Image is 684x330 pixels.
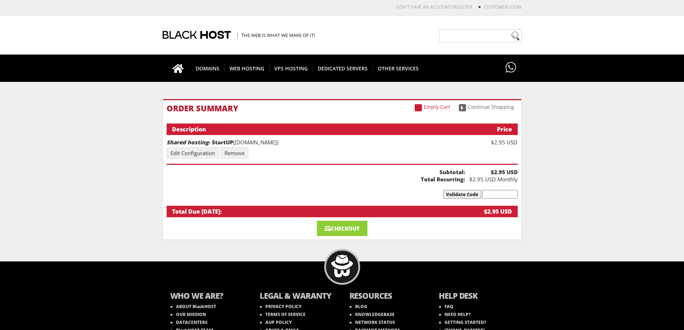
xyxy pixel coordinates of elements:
[167,176,465,183] b: Total Recurring:
[165,55,191,82] a: Go to homepage
[349,290,425,303] b: RESOURCES
[465,139,518,146] div: $2.95 USD
[260,290,335,303] b: LEGAL & WARANTY
[224,64,270,73] span: WEB HOSTING
[350,303,367,310] a: BLOG
[172,125,461,133] div: Description
[167,147,219,159] a: Edit Configuration
[461,125,512,133] div: Price
[224,55,270,82] a: WEB HOSTING
[260,311,306,317] a: TERMS OF SERVICE
[191,55,225,82] a: DOMAINS
[465,168,518,176] b: $2.95 USD
[331,255,353,278] img: BlackHOST mascont, Blacky.
[439,29,522,42] input: Need help?
[167,139,209,146] em: Shared hosting
[504,55,518,81] a: Have questions?
[172,208,461,215] div: Total Due [DATE]:
[313,55,373,82] a: DEDICATED SERVERS
[455,103,518,111] a: Continue Shopping
[237,32,315,38] span: The Web is what we make of it!
[453,4,472,10] a: REGISTER
[439,319,486,325] a: GETTING STARTED?
[439,290,514,303] b: HELP DESK
[260,303,302,310] a: PRIVACY POLICY
[411,103,454,111] a: Empty Cart
[167,139,233,146] strong: - StartUP
[313,64,373,73] span: DEDICATED SERVERS
[167,104,518,112] h1: Order Summary
[439,303,453,310] a: FAQ
[443,190,481,199] input: Validate Code
[350,319,395,325] a: NETWORK STATUS
[171,311,206,317] a: OUR MISSION
[191,64,225,73] span: DOMAINS
[465,168,518,183] div: $2.95 USD Monthly
[171,319,208,325] a: DATACENTERS
[171,303,216,310] a: ABOUT BlackHOST
[167,168,465,176] b: Subtotal:
[170,290,246,303] b: WHO WE ARE?
[317,221,367,236] a: Checkout
[269,64,313,73] span: VPS HOSTING
[386,4,472,10] li: Don't have an account?
[220,147,248,159] a: Remove
[439,311,471,317] a: NEED HELP?
[260,319,292,325] a: AUP POLICY
[373,64,424,73] span: OTHER SERVICES
[350,311,395,317] a: KNOWLEDGEBASE
[461,208,512,215] div: $2.95 USD
[167,139,465,146] div: ([DOMAIN_NAME])
[373,55,424,82] a: OTHER SERVICES
[484,4,521,10] a: Customer Login
[269,55,313,82] a: VPS HOSTING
